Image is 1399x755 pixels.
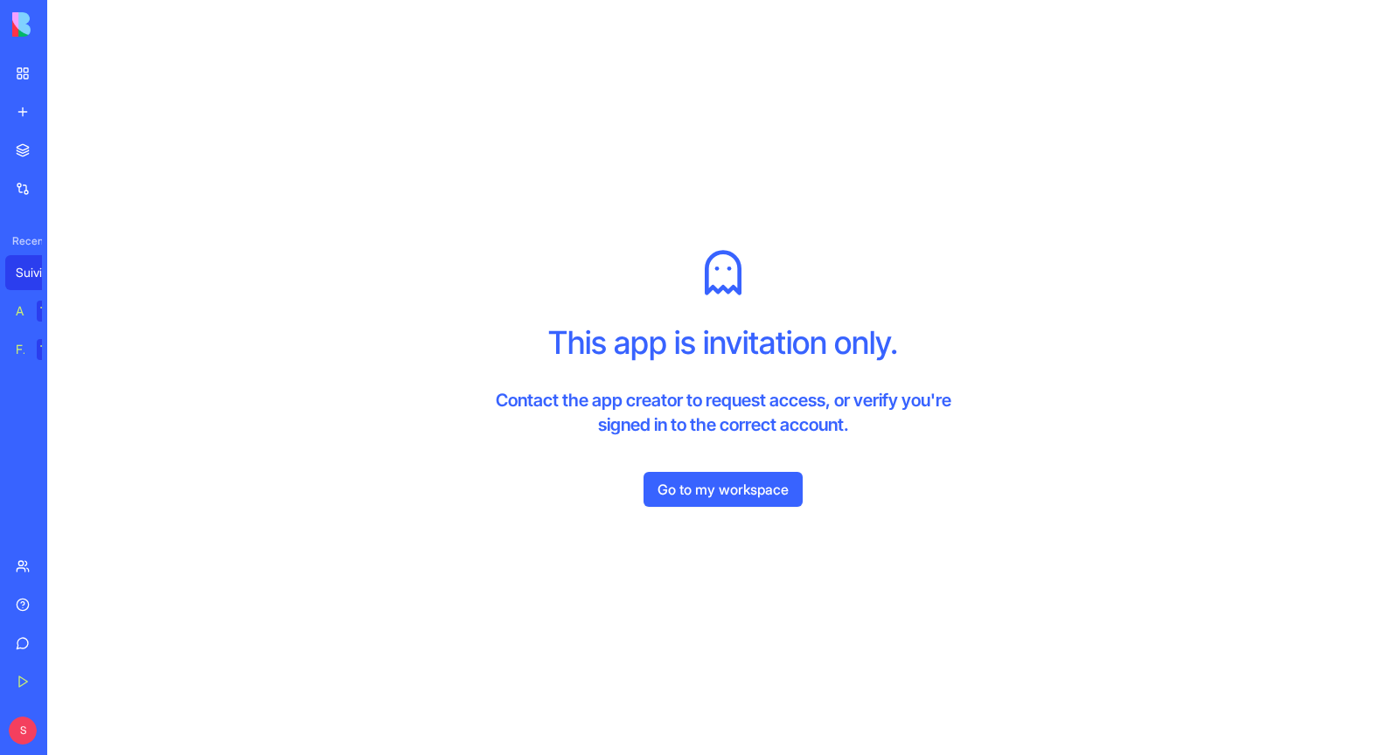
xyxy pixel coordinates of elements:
a: Suivi Interventions Artisans [5,255,75,290]
div: Suivi Interventions Artisans [16,264,65,281]
div: TRY [37,339,65,360]
span: S [9,717,37,745]
h4: Contact the app creator to request access, or verify you're signed in to the correct account. [471,388,975,437]
a: AI Logo GeneratorTRY [5,294,75,329]
h1: This app is invitation only. [548,325,898,360]
div: Feedback Form [16,341,24,358]
span: Recent [5,234,42,248]
div: AI Logo Generator [16,302,24,320]
div: TRY [37,301,65,322]
a: Feedback FormTRY [5,332,75,367]
img: logo [12,12,121,37]
a: Go to my workspace [644,472,803,507]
